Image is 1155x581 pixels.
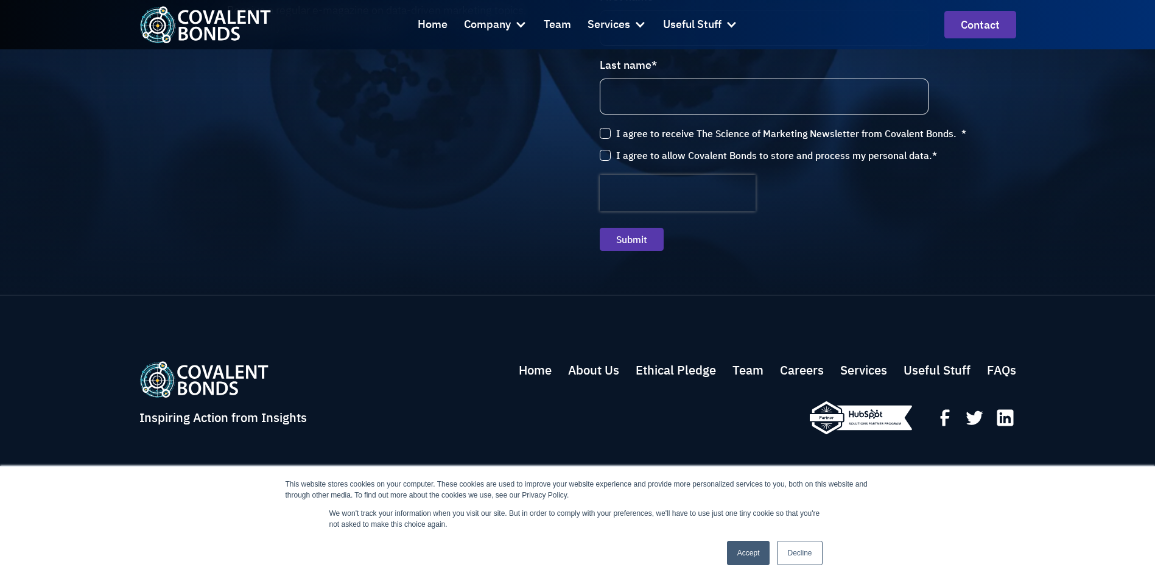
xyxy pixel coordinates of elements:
[418,16,448,33] div: Home
[139,361,269,398] img: Covalent Bonds White / Teal Logo
[139,409,307,427] div: Inspiring Action from Insights
[600,150,611,161] input: I agree to allow Covalent Bonds to store and process my personal data.*
[904,361,971,379] a: useful stuff
[464,9,527,41] div: Company
[588,9,647,41] div: Services
[663,16,721,33] div: Useful Stuff
[464,16,511,33] div: Company
[987,361,1016,379] a: useful stuff
[139,6,271,43] img: Covalent Bonds White / Teal Logo
[600,58,651,72] span: Last name
[780,361,824,379] a: careers
[636,361,716,379] a: about us
[519,361,552,379] a: home
[777,541,822,565] a: Decline
[544,9,571,41] a: Team
[418,9,448,41] a: Home
[329,508,826,530] p: We won't track your information when you visit our site. But in order to comply with your prefere...
[944,11,1016,38] a: contact
[616,127,957,139] p: I agree to receive The Science of Marketing Newsletter from Covalent Bonds.
[727,541,770,565] a: Accept
[139,6,271,43] a: home
[600,175,756,211] iframe: reCAPTCHA
[732,361,764,379] a: team
[600,128,611,139] input: I agree to receive The Science of Marketing Newsletter from Covalent Bonds. *
[544,16,571,33] div: Team
[663,9,738,41] div: Useful Stuff
[616,149,932,161] p: I agree to allow Covalent Bonds to store and process my personal data.
[286,479,870,501] div: This website stores cookies on your computer. These cookies are used to improve your website expe...
[840,361,887,379] a: services
[600,228,664,251] input: Submit
[588,16,630,33] div: Services
[568,361,619,379] a: about us
[973,449,1155,581] iframe: Chat Widget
